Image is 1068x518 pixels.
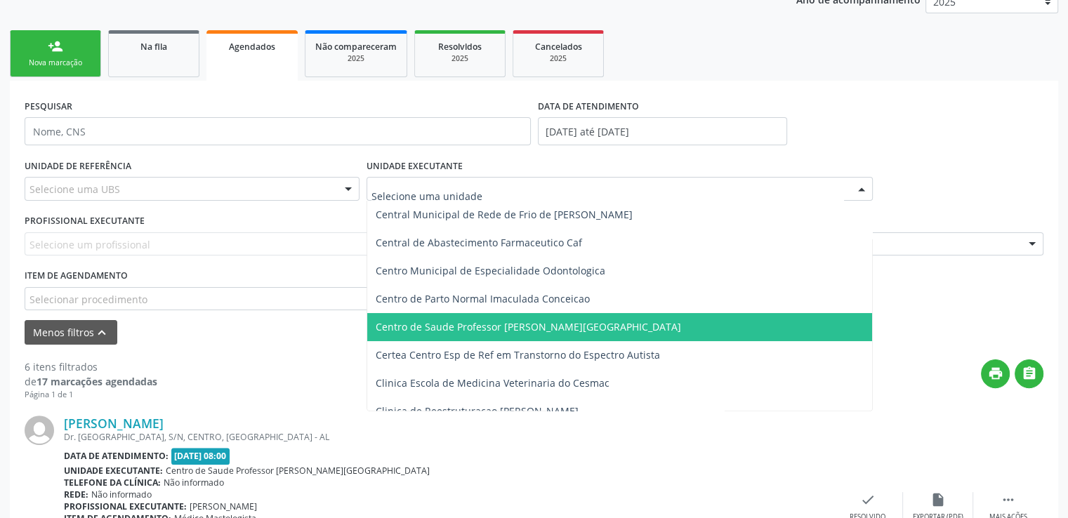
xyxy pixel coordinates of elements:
[376,292,590,305] span: Centro de Parto Normal Imaculada Conceicao
[376,236,582,249] span: Central de Abastecimento Farmaceutico Caf
[376,320,681,333] span: Centro de Saude Professor [PERSON_NAME][GEOGRAPHIC_DATA]
[25,374,157,389] div: de
[25,320,117,345] button: Menos filtroskeyboard_arrow_up
[25,359,157,374] div: 6 itens filtrados
[166,465,430,477] span: Centro de Saude Professor [PERSON_NAME][GEOGRAPHIC_DATA]
[20,58,91,68] div: Nova marcação
[94,325,110,340] i: keyboard_arrow_up
[25,117,531,145] input: Nome, CNS
[91,489,152,500] span: Não informado
[25,389,157,401] div: Página 1 de 1
[64,477,161,489] b: Telefone da clínica:
[930,492,946,507] i: insert_drive_file
[64,431,833,443] div: Dr. [GEOGRAPHIC_DATA], S/N, CENTRO, [GEOGRAPHIC_DATA] - AL
[376,264,605,277] span: Centro Municipal de Especialidade Odontologica
[64,465,163,477] b: Unidade executante:
[367,155,463,177] label: UNIDADE EXECUTANTE
[25,265,128,287] label: Item de agendamento
[376,404,579,418] span: Clinica de Reestruturacao [PERSON_NAME]
[164,477,224,489] span: Não informado
[425,53,495,64] div: 2025
[860,492,876,507] i: check
[190,500,257,512] span: [PERSON_NAME]
[37,375,157,388] strong: 17 marcações agendadas
[535,41,582,53] span: Cancelados
[376,348,660,361] span: Certea Centro Esp de Ref em Transtorno do Espectro Autista
[29,292,147,307] span: Selecionar procedimento
[171,448,230,464] span: [DATE] 08:00
[981,359,1010,388] button: print
[25,95,72,117] label: PESQUISAR
[29,182,120,197] span: Selecione uma UBS
[64,500,187,512] b: Profissional executante:
[988,366,1003,381] i: print
[48,39,63,54] div: person_add
[523,53,593,64] div: 2025
[25,155,131,177] label: UNIDADE DE REFERÊNCIA
[371,182,844,210] input: Selecione uma unidade
[25,416,54,445] img: img
[64,450,169,462] b: Data de atendimento:
[229,41,275,53] span: Agendados
[64,489,88,500] b: Rede:
[25,211,145,232] label: PROFISSIONAL EXECUTANTE
[315,53,397,64] div: 2025
[1022,366,1037,381] i: 
[538,117,787,145] input: Selecione um intervalo
[315,41,397,53] span: Não compareceram
[1001,492,1016,507] i: 
[64,416,164,431] a: [PERSON_NAME]
[538,95,639,117] label: DATA DE ATENDIMENTO
[438,41,482,53] span: Resolvidos
[376,208,633,221] span: Central Municipal de Rede de Frio de [PERSON_NAME]
[376,376,609,390] span: Clinica Escola de Medicina Veterinaria do Cesmac
[140,41,167,53] span: Na fila
[1015,359,1043,388] button: 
